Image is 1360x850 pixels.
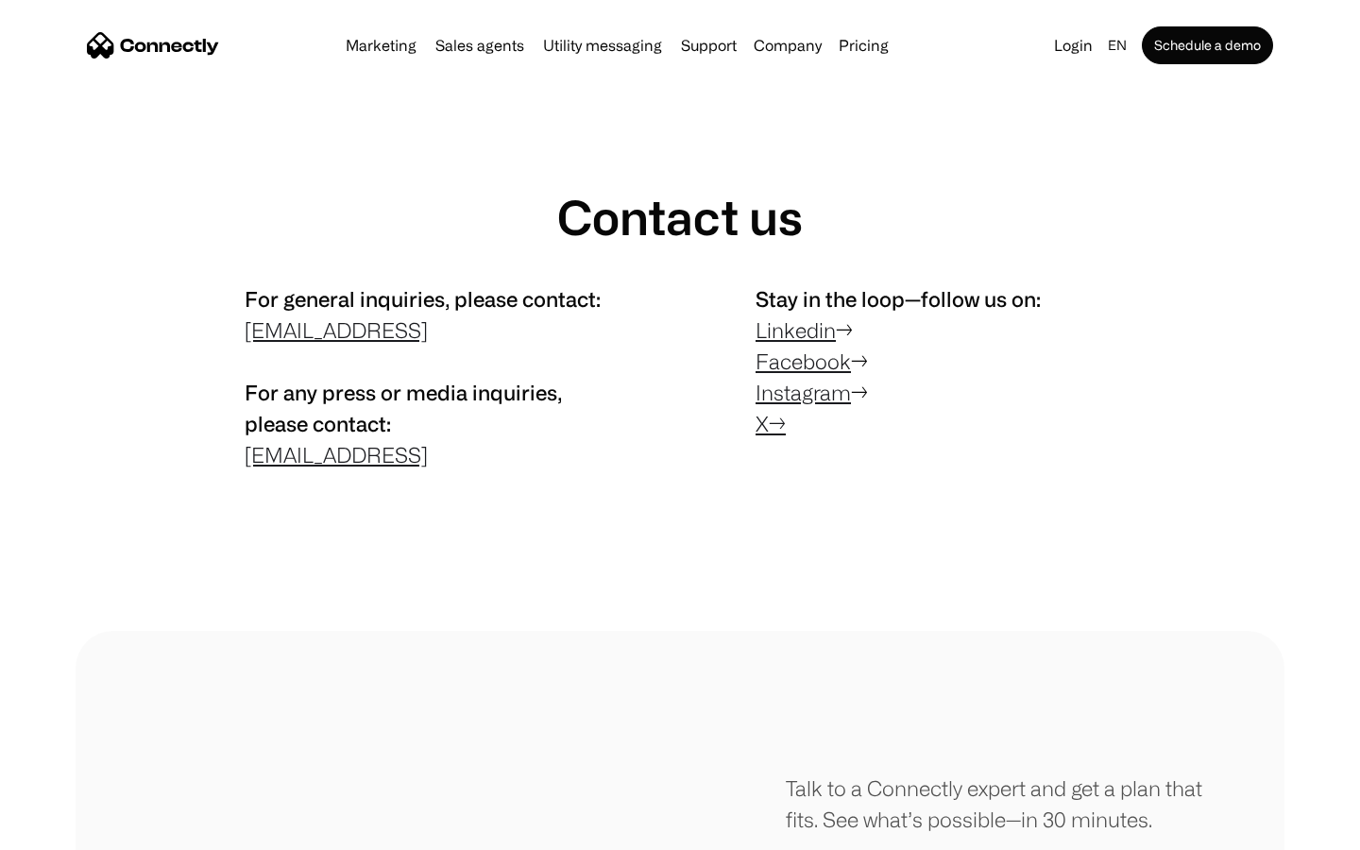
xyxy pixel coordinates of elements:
a: [EMAIL_ADDRESS] [245,318,428,342]
div: en [1108,32,1127,59]
ul: Language list [38,817,113,843]
h1: Contact us [557,189,803,246]
aside: Language selected: English [19,815,113,843]
p: → → → [756,283,1115,439]
a: Sales agents [428,38,532,53]
a: Login [1046,32,1100,59]
a: [EMAIL_ADDRESS] [245,443,428,467]
a: Pricing [831,38,896,53]
div: Company [754,32,822,59]
a: Linkedin [756,318,836,342]
a: Utility messaging [535,38,670,53]
span: For general inquiries, please contact: [245,287,601,311]
a: Support [673,38,744,53]
span: Stay in the loop—follow us on: [756,287,1041,311]
a: Schedule a demo [1142,26,1273,64]
a: Facebook [756,349,851,373]
a: X [756,412,769,435]
a: Marketing [338,38,424,53]
a: → [769,412,786,435]
a: Instagram [756,381,851,404]
div: Talk to a Connectly expert and get a plan that fits. See what’s possible—in 30 minutes. [786,773,1209,835]
span: For any press or media inquiries, please contact: [245,381,562,435]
